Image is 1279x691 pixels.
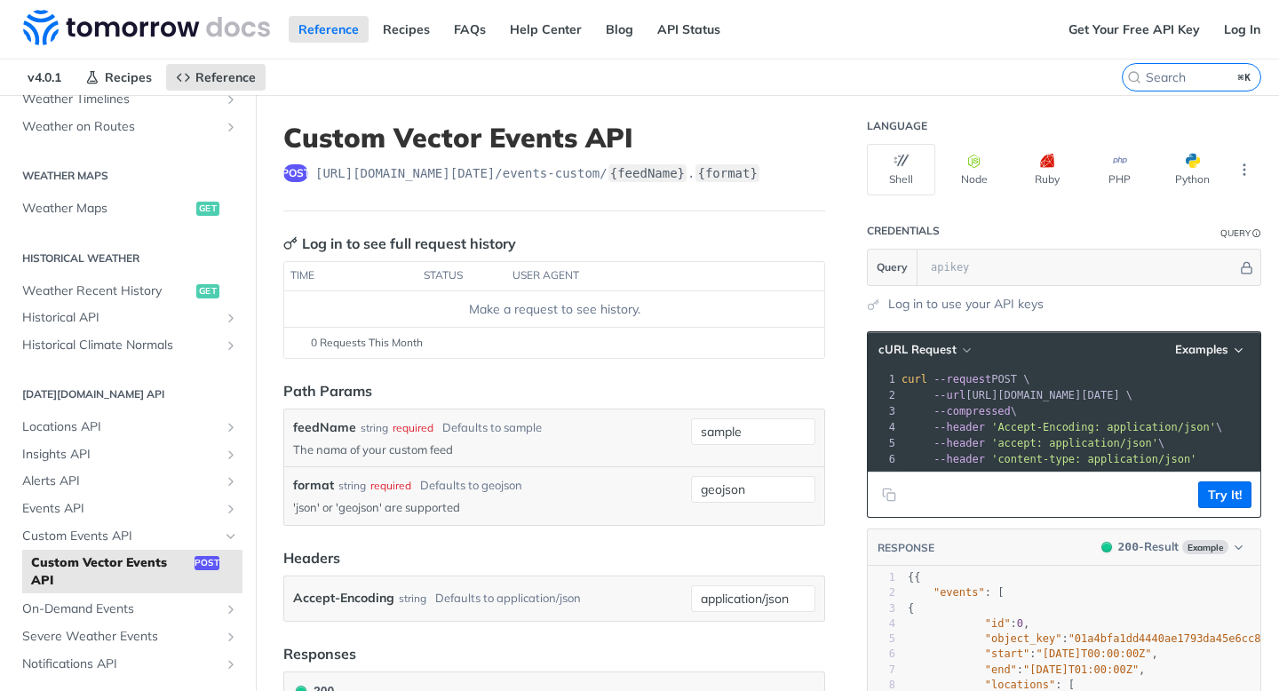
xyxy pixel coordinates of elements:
[908,571,921,584] span: {{
[1085,144,1154,195] button: PHP
[877,259,908,275] span: Query
[902,421,1222,433] span: \
[13,168,242,184] h2: Weather Maps
[283,643,356,664] div: Responses
[902,373,927,385] span: curl
[868,585,895,600] div: 2
[1220,226,1251,240] div: Query
[985,663,1017,676] span: "end"
[878,342,957,357] span: cURL Request
[13,250,242,266] h2: Historical Weather
[868,403,898,419] div: 3
[1013,144,1081,195] button: Ruby
[224,338,238,353] button: Show subpages for Historical Climate Normals
[293,441,684,457] p: The nama of your custom feed
[868,435,898,451] div: 5
[1175,342,1228,357] span: Examples
[315,164,760,182] span: https://api.tomorrow.io/v4/events-custom/{feedName}.{format}
[224,602,238,616] button: Show subpages for On-Demand Events
[22,628,219,646] span: Severe Weather Events
[868,451,898,467] div: 6
[370,478,411,494] div: required
[13,305,242,331] a: Historical APIShow subpages for Historical API
[373,16,440,43] a: Recipes
[13,523,242,550] a: Custom Events APIHide subpages for Custom Events API
[933,405,1011,417] span: --compressed
[399,585,426,611] div: string
[868,387,898,403] div: 2
[908,647,1158,660] span: : ,
[596,16,643,43] a: Blog
[361,420,388,436] div: string
[991,453,1196,465] span: 'content-type: application/json'
[985,617,1011,630] span: "id"
[1158,144,1227,195] button: Python
[442,419,542,437] div: Defaults to sample
[902,405,1017,417] span: \
[933,437,985,449] span: --header
[868,616,895,631] div: 4
[224,502,238,516] button: Show subpages for Events API
[647,16,730,43] a: API Status
[338,478,366,494] div: string
[22,200,192,218] span: Weather Maps
[868,647,895,662] div: 6
[1252,229,1261,238] i: Information
[940,144,1008,195] button: Node
[23,10,270,45] img: Tomorrow.io Weather API Docs
[22,473,219,490] span: Alerts API
[311,335,423,351] span: 0 Requests This Month
[13,468,242,495] a: Alerts APIShow subpages for Alerts API
[293,476,334,495] label: format
[283,380,372,401] div: Path Params
[22,500,219,518] span: Events API
[902,389,1132,401] span: [URL][DOMAIN_NAME][DATE] \
[291,300,817,319] div: Make a request to see history.
[293,499,684,515] p: 'json' or 'geojson' are supported
[22,91,219,108] span: Weather Timelines
[867,144,935,195] button: Shell
[283,236,298,250] svg: Key
[867,119,927,133] div: Language
[293,585,394,611] label: Accept-Encoding
[13,496,242,522] a: Events APIShow subpages for Events API
[224,529,238,544] button: Hide subpages for Custom Events API
[933,389,965,401] span: --url
[393,420,433,436] div: required
[224,630,238,644] button: Show subpages for Severe Weather Events
[283,547,340,568] div: Headers
[224,120,238,134] button: Show subpages for Weather on Routes
[1101,542,1112,552] span: 200
[224,311,238,325] button: Show subpages for Historical API
[283,122,825,154] h1: Custom Vector Events API
[877,481,902,508] button: Copy to clipboard
[868,570,895,585] div: 1
[1092,538,1251,556] button: 200200-ResultExample
[224,657,238,671] button: Show subpages for Notifications API
[13,386,242,402] h2: [DATE][DOMAIN_NAME] API
[293,418,356,437] label: feedName
[22,600,219,618] span: On-Demand Events
[22,446,219,464] span: Insights API
[933,373,991,385] span: --request
[1236,162,1252,178] svg: More ellipsis
[22,655,219,673] span: Notifications API
[1118,540,1139,553] span: 200
[985,647,1030,660] span: "start"
[902,373,1030,385] span: POST \
[22,418,219,436] span: Locations API
[991,437,1158,449] span: 'accept: application/json'
[75,64,162,91] a: Recipes
[13,441,242,468] a: Insights APIShow subpages for Insights API
[506,262,789,290] th: user agent
[888,295,1044,314] a: Log in to use your API keys
[868,601,895,616] div: 3
[868,419,898,435] div: 4
[420,477,522,495] div: Defaults to geojson
[1169,341,1251,359] button: Examples
[289,16,369,43] a: Reference
[31,554,190,589] span: Custom Vector Events API
[13,114,242,140] a: Weather on RoutesShow subpages for Weather on Routes
[1234,68,1256,86] kbd: ⌘K
[22,282,192,300] span: Weather Recent History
